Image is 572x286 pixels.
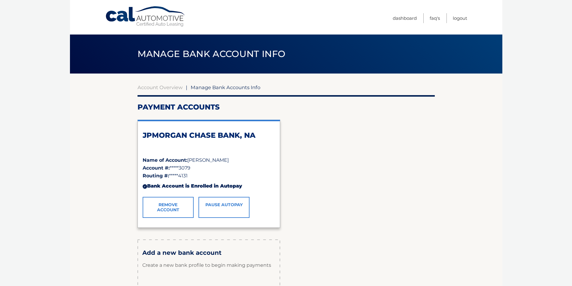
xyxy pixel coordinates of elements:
[143,165,170,171] strong: Account #:
[143,197,194,218] a: Remove Account
[453,13,467,23] a: Logout
[143,184,147,189] div: ✓
[186,84,187,90] span: |
[143,173,169,179] strong: Routing #:
[138,48,286,59] span: Manage Bank Account Info
[142,256,275,274] p: Create a new bank profile to begin making payments
[142,249,275,257] h3: Add a new bank account
[430,13,440,23] a: FAQ's
[393,13,417,23] a: Dashboard
[143,157,187,163] strong: Name of Account:
[138,103,435,112] h2: Payment Accounts
[198,197,250,218] a: Pause AutoPay
[187,157,229,163] span: [PERSON_NAME]
[138,84,183,90] a: Account Overview
[143,131,275,140] h2: JPMORGAN CHASE BANK, NA
[191,84,260,90] span: Manage Bank Accounts Info
[105,6,186,27] a: Cal Automotive
[143,180,275,192] div: Bank Account is Enrolled in Autopay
